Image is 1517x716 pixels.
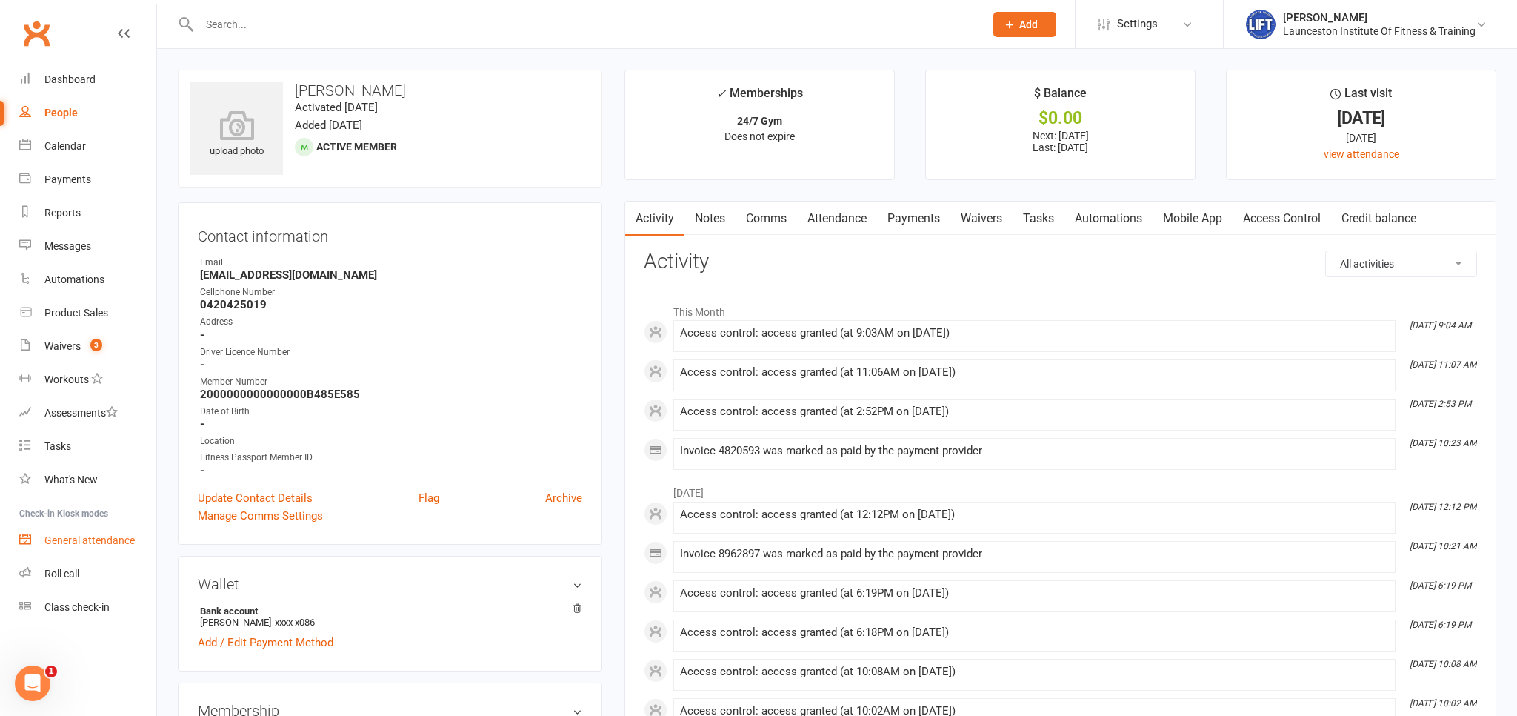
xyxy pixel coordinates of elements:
a: Mobile App [1153,202,1233,236]
span: 3 [90,339,102,351]
div: Memberships [716,84,803,111]
div: Access control: access granted (at 6:18PM on [DATE]) [680,626,1389,639]
div: Messages [44,240,91,252]
a: Activity [625,202,684,236]
div: People [44,107,78,119]
li: [PERSON_NAME] [198,603,582,630]
time: Activated [DATE] [295,101,378,114]
div: Access control: access granted (at 11:06AM on [DATE]) [680,366,1389,379]
i: ✓ [716,87,726,101]
a: Comms [736,202,797,236]
a: Automations [19,263,156,296]
span: xxxx x086 [275,617,315,628]
div: Payments [44,173,91,185]
i: [DATE] 6:19 PM [1410,580,1471,591]
div: Calendar [44,140,86,152]
a: Waivers 3 [19,330,156,363]
a: Add / Edit Payment Method [198,634,333,652]
i: [DATE] 10:08 AM [1410,659,1476,669]
i: [DATE] 6:19 PM [1410,620,1471,630]
div: Launceston Institute Of Fitness & Training [1283,24,1476,38]
a: Clubworx [18,15,55,52]
i: [DATE] 10:21 AM [1410,541,1476,551]
a: Class kiosk mode [19,591,156,624]
strong: - [200,328,582,342]
i: [DATE] 10:23 AM [1410,438,1476,448]
span: Add [1019,19,1038,30]
i: [DATE] 2:53 PM [1410,399,1471,409]
img: thumb_image1711312309.png [1246,10,1276,39]
div: Access control: access granted (at 12:12PM on [DATE]) [680,508,1389,521]
div: Automations [44,274,104,285]
a: Update Contact Details [198,489,313,507]
a: Attendance [797,202,877,236]
div: Roll call [44,568,79,580]
strong: - [200,358,582,371]
div: Reports [44,207,81,219]
span: Settings [1117,7,1158,41]
a: Calendar [19,130,156,163]
span: Active member [316,141,397,153]
div: Tasks [44,440,71,452]
a: Assessments [19,397,156,430]
div: Cellphone Number [200,285,582,299]
a: Dashboard [19,63,156,96]
strong: 0420425019 [200,298,582,311]
i: [DATE] 10:02 AM [1410,698,1476,709]
div: Access control: access granted (at 6:19PM on [DATE]) [680,587,1389,600]
a: Messages [19,230,156,263]
div: $ Balance [1034,84,1087,110]
strong: 2000000000000000B485E585 [200,388,582,401]
div: Invoice 4820593 was marked as paid by the payment provider [680,445,1389,457]
div: Access control: access granted (at 2:52PM on [DATE]) [680,405,1389,418]
div: Address [200,315,582,329]
div: Date of Birth [200,405,582,419]
a: Archive [545,489,582,507]
strong: - [200,417,582,431]
strong: 24/7 Gym [737,115,782,127]
div: Workouts [44,374,89,385]
i: [DATE] 9:04 AM [1410,320,1471,331]
i: [DATE] 12:12 PM [1410,502,1476,512]
button: Add [993,12,1056,37]
a: Tasks [1013,202,1064,236]
a: Tasks [19,430,156,463]
a: General attendance kiosk mode [19,524,156,557]
h3: Wallet [198,576,582,592]
a: view attendance [1324,148,1399,160]
div: $0.00 [939,110,1181,126]
strong: - [200,464,582,477]
a: Roll call [19,557,156,591]
div: Access control: access granted (at 9:03AM on [DATE]) [680,327,1389,339]
div: Location [200,434,582,448]
div: Class check-in [44,601,110,613]
time: Added [DATE] [295,119,362,132]
a: Product Sales [19,296,156,330]
strong: Bank account [200,606,575,617]
div: Assessments [44,407,118,419]
a: Automations [1064,202,1153,236]
div: Product Sales [44,307,108,319]
a: Credit balance [1331,202,1427,236]
div: Access control: access granted (at 10:08AM on [DATE]) [680,666,1389,678]
div: Dashboard [44,73,96,85]
div: Invoice 8962897 was marked as paid by the payment provider [680,548,1389,560]
div: Member Number [200,375,582,389]
a: Manage Comms Settings [198,507,323,525]
h3: Contact information [198,222,582,245]
h3: Activity [644,251,1477,274]
div: upload photo [190,110,283,159]
div: General attendance [44,534,135,546]
li: [DATE] [644,477,1477,501]
iframe: Intercom live chat [15,666,50,701]
div: What's New [44,474,98,485]
input: Search... [195,14,974,35]
div: Waivers [44,340,81,352]
a: Workouts [19,363,156,397]
div: Driver Licence Number [200,345,582,359]
div: Email [200,256,582,270]
div: [PERSON_NAME] [1283,11,1476,24]
a: Access Control [1233,202,1331,236]
p: Next: [DATE] Last: [DATE] [939,130,1181,153]
i: [DATE] 11:07 AM [1410,359,1476,370]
